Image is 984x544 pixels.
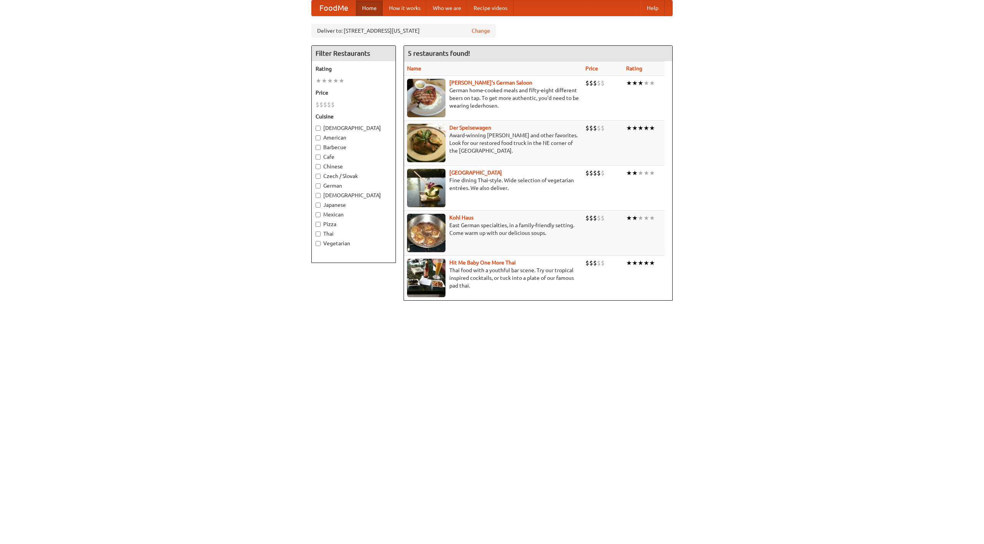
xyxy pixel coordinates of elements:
a: Change [472,27,490,35]
li: $ [593,259,597,267]
a: Price [585,65,598,72]
img: babythai.jpg [407,259,445,297]
p: Award-winning [PERSON_NAME] and other favorites. Look for our restored food truck in the NE corne... [407,131,579,155]
h4: Filter Restaurants [312,46,396,61]
li: $ [327,100,331,109]
li: $ [323,100,327,109]
li: ★ [316,77,321,85]
li: $ [589,259,593,267]
li: ★ [643,124,649,132]
li: ★ [638,214,643,222]
li: ★ [632,259,638,267]
li: $ [601,214,605,222]
a: Who we are [427,0,467,16]
input: [DEMOGRAPHIC_DATA] [316,193,321,198]
li: $ [601,169,605,177]
h5: Price [316,89,392,96]
p: German home-cooked meals and fifty-eight different beers on tap. To get more authentic, you'd nee... [407,87,579,110]
a: Rating [626,65,642,72]
input: Cafe [316,155,321,160]
a: Hit Me Baby One More Thai [449,260,516,266]
li: $ [585,169,589,177]
li: ★ [638,124,643,132]
img: kohlhaus.jpg [407,214,445,252]
a: [PERSON_NAME]'s German Saloon [449,80,532,86]
li: $ [319,100,323,109]
li: $ [597,79,601,87]
li: $ [601,79,605,87]
li: $ [597,169,601,177]
input: Mexican [316,212,321,217]
input: Barbecue [316,145,321,150]
li: ★ [649,259,655,267]
li: ★ [643,259,649,267]
li: ★ [649,79,655,87]
input: Thai [316,231,321,236]
input: American [316,135,321,140]
li: $ [585,79,589,87]
li: ★ [632,124,638,132]
label: Barbecue [316,143,392,151]
div: Deliver to: [STREET_ADDRESS][US_STATE] [311,24,496,38]
input: Czech / Slovak [316,174,321,179]
h5: Rating [316,65,392,73]
li: ★ [632,214,638,222]
li: ★ [626,124,632,132]
a: FoodMe [312,0,356,16]
li: ★ [626,79,632,87]
li: $ [593,214,597,222]
input: [DEMOGRAPHIC_DATA] [316,126,321,131]
li: ★ [643,214,649,222]
li: $ [331,100,335,109]
input: Chinese [316,164,321,169]
a: Der Speisewagen [449,125,491,131]
label: [DEMOGRAPHIC_DATA] [316,191,392,199]
a: Name [407,65,421,72]
a: Kohl Haus [449,215,474,221]
li: $ [597,214,601,222]
li: ★ [333,77,339,85]
li: $ [585,214,589,222]
label: Mexican [316,211,392,218]
input: Pizza [316,222,321,227]
label: Vegetarian [316,240,392,247]
li: ★ [649,214,655,222]
li: ★ [626,259,632,267]
li: $ [593,124,597,132]
a: Recipe videos [467,0,514,16]
li: $ [601,259,605,267]
label: Chinese [316,163,392,170]
img: esthers.jpg [407,79,445,117]
label: American [316,134,392,141]
a: How it works [383,0,427,16]
label: Cafe [316,153,392,161]
li: ★ [638,79,643,87]
h5: Cuisine [316,113,392,120]
li: $ [585,259,589,267]
li: ★ [638,169,643,177]
li: $ [593,79,597,87]
p: East German specialties, in a family-friendly setting. Come warm up with our delicious soups. [407,221,579,237]
li: $ [589,214,593,222]
a: Home [356,0,383,16]
input: Japanese [316,203,321,208]
li: ★ [626,214,632,222]
input: German [316,183,321,188]
label: Pizza [316,220,392,228]
li: ★ [649,124,655,132]
li: $ [597,124,601,132]
li: $ [589,79,593,87]
li: $ [589,124,593,132]
label: [DEMOGRAPHIC_DATA] [316,124,392,132]
li: $ [585,124,589,132]
li: $ [316,100,319,109]
li: $ [597,259,601,267]
li: ★ [632,169,638,177]
label: Japanese [316,201,392,209]
li: ★ [626,169,632,177]
li: ★ [321,77,327,85]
